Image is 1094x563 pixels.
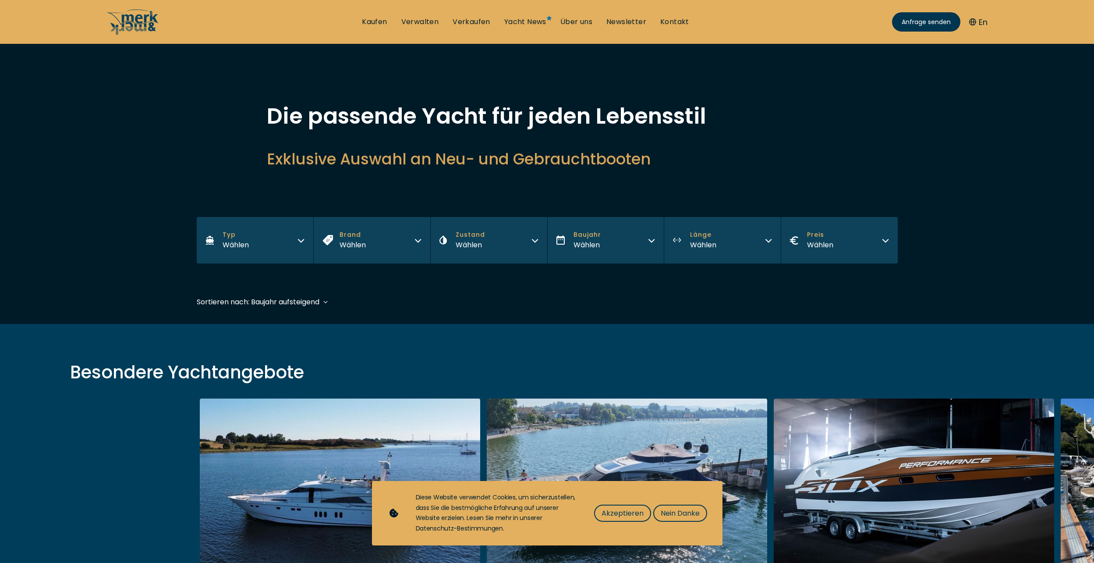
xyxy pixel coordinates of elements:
[560,17,592,27] a: Über uns
[416,492,577,534] div: Diese Website verwendet Cookies, um sicherzustellen, dass Sie die bestmögliche Erfahrung auf unse...
[401,17,439,27] a: Verwalten
[653,505,707,522] button: Nein Danke
[594,505,651,522] button: Akzeptieren
[969,16,988,28] button: En
[456,239,485,250] div: Wählen
[456,230,485,239] span: Zustand
[416,524,503,533] a: Datenschutz-Bestimmungen
[340,230,366,239] span: Brand
[430,217,547,264] button: ZustandWählen
[892,12,960,32] a: Anfrage senden
[547,217,664,264] button: BaujahrWählen
[902,18,951,27] span: Anfrage senden
[223,230,249,239] span: Typ
[223,239,249,250] div: Wählen
[267,148,828,170] h2: Exklusive Auswahl an Neu- und Gebrauchtbooten
[340,239,366,250] div: Wählen
[660,17,689,27] a: Kontakt
[574,230,601,239] span: Baujahr
[606,17,646,27] a: Newsletter
[690,239,716,250] div: Wählen
[313,217,430,264] button: BrandWählen
[197,296,319,307] div: Sortieren nach: Baujahr aufsteigend
[661,508,700,519] span: Nein Danke
[197,217,314,264] button: TypWählen
[267,105,828,127] h1: Die passende Yacht für jeden Lebensstil
[807,239,833,250] div: Wählen
[453,17,490,27] a: Verkaufen
[807,230,833,239] span: Preis
[602,508,644,519] span: Akzeptieren
[504,17,546,27] a: Yacht News
[690,230,716,239] span: Länge
[574,239,601,250] div: Wählen
[362,17,387,27] a: Kaufen
[781,217,898,264] button: PreisWählen
[664,217,781,264] button: LängeWählen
